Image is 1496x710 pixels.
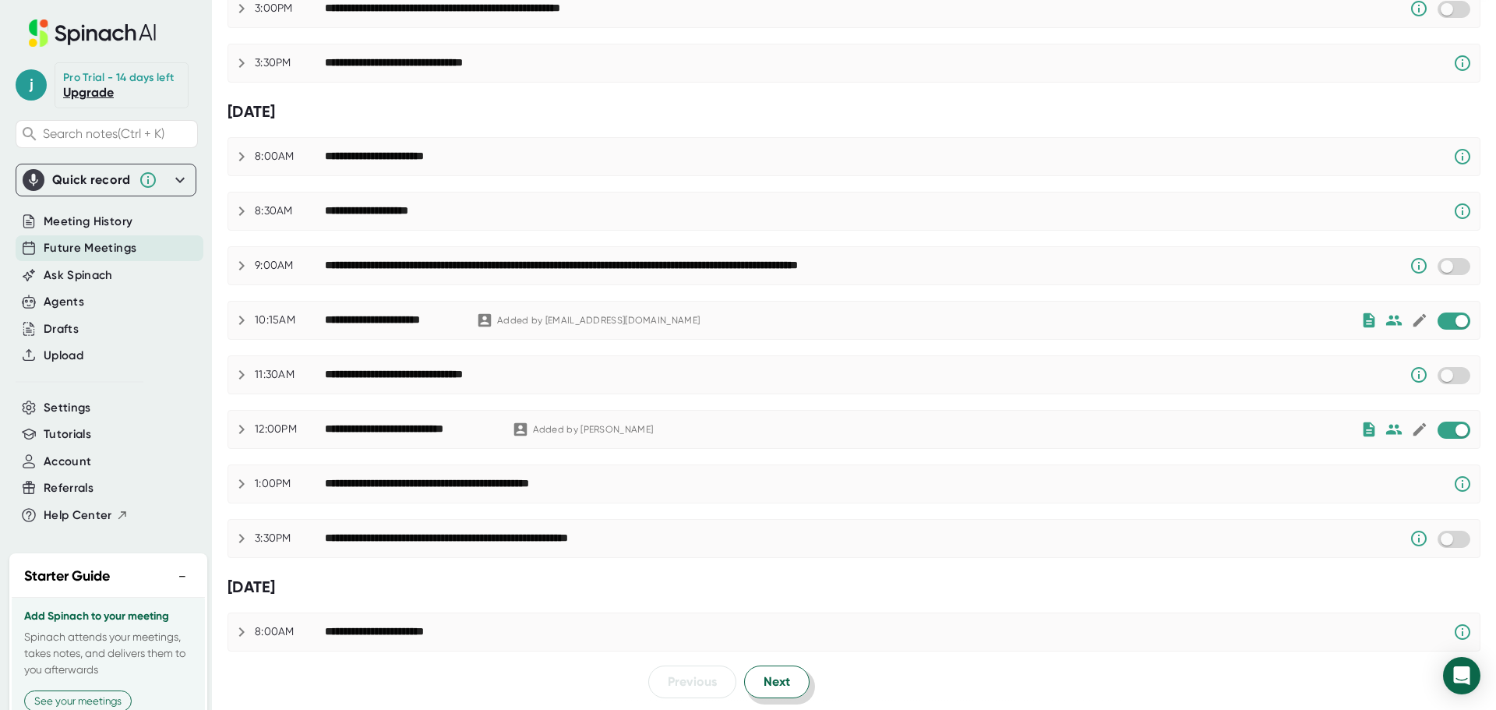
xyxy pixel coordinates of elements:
[764,673,790,691] span: Next
[44,320,79,338] button: Drafts
[255,56,325,70] div: 3:30PM
[1453,475,1472,493] svg: Spinach requires a video conference link.
[255,150,325,164] div: 8:00AM
[255,368,325,382] div: 11:30AM
[1443,657,1480,694] div: Open Intercom Messenger
[255,532,325,546] div: 3:30PM
[668,673,717,691] span: Previous
[43,126,164,141] span: Search notes (Ctrl + K)
[1453,202,1472,221] svg: Spinach requires a video conference link.
[255,625,325,639] div: 8:00AM
[255,259,325,273] div: 9:00AM
[648,666,736,698] button: Previous
[497,315,700,327] div: Added by [EMAIL_ADDRESS][DOMAIN_NAME]
[228,578,1480,597] div: [DATE]
[228,102,1480,122] div: [DATE]
[44,267,113,284] button: Ask Spinach
[16,69,47,101] span: j
[44,399,91,417] button: Settings
[255,204,325,218] div: 8:30AM
[533,424,654,436] div: Added by [PERSON_NAME]
[24,610,192,623] h3: Add Spinach to your meeting
[44,239,136,257] button: Future Meetings
[1410,529,1428,548] svg: Someone has manually disabled Spinach from this meeting.
[52,172,131,188] div: Quick record
[44,347,83,365] button: Upload
[44,426,91,443] button: Tutorials
[44,507,112,525] span: Help Center
[255,2,325,16] div: 3:00PM
[24,566,110,587] h2: Starter Guide
[1453,623,1472,641] svg: Spinach requires a video conference link.
[23,164,189,196] div: Quick record
[255,313,325,327] div: 10:15AM
[44,293,84,311] button: Agents
[44,479,93,497] button: Referrals
[1410,256,1428,275] svg: Someone has manually disabled Spinach from this meeting.
[63,85,114,100] a: Upgrade
[744,666,810,698] button: Next
[44,213,132,231] button: Meeting History
[63,71,174,85] div: Pro Trial - 14 days left
[1410,366,1428,384] svg: Someone has manually disabled Spinach from this meeting.
[255,422,325,436] div: 12:00PM
[1453,147,1472,166] svg: Spinach requires a video conference link.
[24,629,192,678] p: Spinach attends your meetings, takes notes, and delivers them to you afterwards
[172,565,192,588] button: −
[44,507,129,525] button: Help Center
[44,453,91,471] button: Account
[255,477,325,491] div: 1:00PM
